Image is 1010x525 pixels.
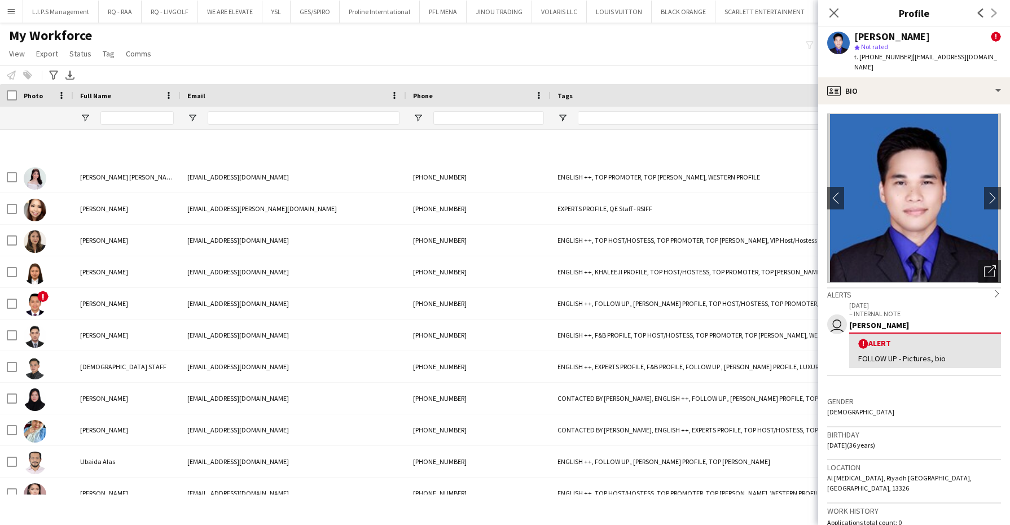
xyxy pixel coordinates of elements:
[80,489,128,497] span: [PERSON_NAME]
[406,446,551,477] div: [PHONE_NUMBER]
[24,230,46,253] img: Quyen Dinh
[36,49,58,59] span: Export
[24,388,46,411] img: Amany Khojah
[24,199,46,221] img: Sharon Long
[715,1,814,23] button: SCARLETT ENTERTAINMENT
[181,446,406,477] div: [EMAIL_ADDRESS][DOMAIN_NAME]
[181,351,406,382] div: [EMAIL_ADDRESS][DOMAIN_NAME]
[80,91,111,100] span: Full Name
[849,309,1001,318] p: – INTERNAL NOTE
[587,1,652,23] button: LOUIS VUITTON
[578,111,826,125] input: Tags Filter Input
[858,353,992,364] div: FOLLOW UP - Pictures, bio
[69,49,91,59] span: Status
[80,457,115,466] span: Ubaida Alas
[532,1,587,23] button: VOLARIS LLC
[827,408,894,416] span: [DEMOGRAPHIC_DATA]
[854,53,997,71] span: | [EMAIL_ADDRESS][DOMAIN_NAME]
[551,288,833,319] div: ENGLISH ++, FOLLOW UP , [PERSON_NAME] PROFILE, TOP HOST/HOSTESS, TOP PROMOTER, TOP [PERSON_NAME]
[181,383,406,414] div: [EMAIL_ADDRESS][DOMAIN_NAME]
[80,236,128,244] span: [PERSON_NAME]
[406,256,551,287] div: [PHONE_NUMBER]
[406,351,551,382] div: [PHONE_NUMBER]
[827,430,1001,440] h3: Birthday
[24,294,46,316] img: Rozel Sazon
[24,420,46,443] img: Winnielyn Macatangay
[291,1,340,23] button: GES/SPIRO
[551,351,833,382] div: ENGLISH ++, EXPERTS PROFILE, F&B PROFILE, FOLLOW UP , [PERSON_NAME] PROFILE, LUXURY RETAIL, RAA ,...
[406,414,551,445] div: [PHONE_NUMBER]
[47,68,60,82] app-action-btn: Advanced filters
[208,111,399,125] input: Email Filter Input
[9,27,92,44] span: My Workforce
[551,478,833,509] div: ENGLISH ++, TOP HOST/HOSTESS, TOP PROMOTER, TOP [PERSON_NAME], WESTERN PROFILE
[126,49,151,59] span: Comms
[181,161,406,193] div: [EMAIL_ADDRESS][DOMAIN_NAME]
[32,46,63,61] a: Export
[181,193,406,224] div: [EMAIL_ADDRESS][PERSON_NAME][DOMAIN_NAME]
[181,256,406,287] div: [EMAIL_ADDRESS][DOMAIN_NAME]
[557,91,573,100] span: Tags
[37,291,49,302] span: !
[24,262,46,285] img: Angela Belza Jr
[406,383,551,414] div: [PHONE_NUMBER]
[406,288,551,319] div: [PHONE_NUMBER]
[413,91,433,100] span: Phone
[652,1,715,23] button: BLACK ORANGE
[142,1,198,23] button: RQ - LIVGOLF
[181,414,406,445] div: [EMAIL_ADDRESS][DOMAIN_NAME]
[181,320,406,351] div: [EMAIL_ADDRESS][DOMAIN_NAME]
[24,91,43,100] span: Photo
[80,173,177,181] span: [PERSON_NAME] [PERSON_NAME]
[551,446,833,477] div: ENGLISH ++, FOLLOW UP , [PERSON_NAME] PROFILE, TOP [PERSON_NAME]
[814,1,844,23] button: RAA
[99,1,142,23] button: RQ - RAA
[121,46,156,61] a: Comms
[80,299,128,308] span: [PERSON_NAME]
[551,256,833,287] div: ENGLISH ++, KHALEEJI PROFILE, TOP HOST/HOSTESS, TOP PROMOTER, TOP [PERSON_NAME]
[100,111,174,125] input: Full Name Filter Input
[80,113,90,123] button: Open Filter Menu
[24,325,46,348] img: Raymart Perez
[24,452,46,474] img: Ubaida Alas
[420,1,467,23] button: PFL MENA
[818,6,1010,20] h3: Profile
[63,68,77,82] app-action-btn: Export XLSX
[340,1,420,23] button: Proline Interntational
[406,161,551,193] div: [PHONE_NUMBER]
[861,42,888,51] span: Not rated
[5,46,29,61] a: View
[978,260,1001,283] div: Open photos pop-in
[827,396,1001,406] h3: Gender
[827,462,1001,473] h3: Location
[181,288,406,319] div: [EMAIL_ADDRESS][DOMAIN_NAME]
[849,301,1001,309] p: [DATE]
[406,225,551,256] div: [PHONE_NUMBER]
[187,91,205,100] span: Email
[262,1,291,23] button: YSL
[80,362,166,371] span: [DEMOGRAPHIC_DATA] STAFF
[854,32,930,42] div: [PERSON_NAME]
[827,506,1001,516] h3: Work history
[80,331,128,339] span: [PERSON_NAME]
[103,49,115,59] span: Tag
[406,320,551,351] div: [PHONE_NUMBER]
[80,268,128,276] span: [PERSON_NAME]
[991,32,1001,42] span: !
[187,113,197,123] button: Open Filter Menu
[198,1,262,23] button: WE ARE ELEVATE
[551,320,833,351] div: ENGLISH ++, F&B PROFILE, TOP HOST/HOSTESS, TOP PROMOTER, TOP [PERSON_NAME], WESTERN PROFILE
[24,483,46,506] img: Sumaiya Kamsa
[827,113,1001,283] img: Crew avatar or photo
[557,113,568,123] button: Open Filter Menu
[406,193,551,224] div: [PHONE_NUMBER]
[65,46,96,61] a: Status
[551,383,833,414] div: CONTACTED BY [PERSON_NAME], ENGLISH ++, FOLLOW UP , [PERSON_NAME] PROFILE, TOP HOST/HOSTESS, TOP ...
[181,478,406,509] div: [EMAIL_ADDRESS][DOMAIN_NAME]
[80,204,128,213] span: [PERSON_NAME]
[98,46,119,61] a: Tag
[24,167,46,190] img: Thalia Marie Icalia
[406,478,551,509] div: [PHONE_NUMBER]
[80,426,128,434] span: [PERSON_NAME]
[23,1,99,23] button: L.I.P.S Management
